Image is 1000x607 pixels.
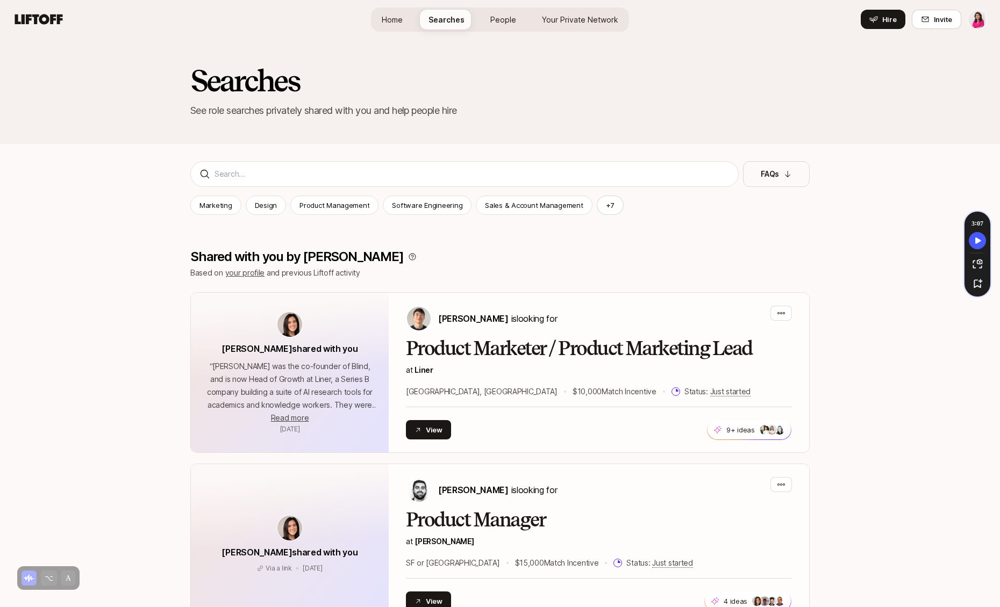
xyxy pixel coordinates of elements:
p: Design [255,200,277,211]
img: 2512ad88_066d_475f_bc4f_a82d9308ffa8.jpg [767,425,777,435]
span: [PERSON_NAME] shared with you [222,547,358,558]
span: Home [382,14,403,25]
a: your profile [225,268,265,277]
p: “ [PERSON_NAME] was the co-founder of Blind, and is now Head of Growth at Liner, a Series B compa... [204,360,376,411]
span: Searches [428,14,465,25]
button: 9+ ideas [707,420,791,440]
button: +7 [597,196,624,215]
img: 8ce70dcf_dbd8_4ecc_b896_0a5632257277.jpg [775,425,784,435]
button: FAQs [743,161,810,187]
p: See role searches privately shared with you and help people hire [190,103,810,118]
span: [PERSON_NAME] [438,313,509,324]
span: People [490,14,516,25]
button: Emma Frane [968,10,987,29]
p: Software Engineering [392,200,462,211]
p: Product Management [299,200,369,211]
p: Based on and previous Liftoff activity [190,266,810,279]
span: Your Private Network [542,14,618,25]
h2: Searches [190,64,810,97]
p: 4 ideas [724,596,747,606]
span: Hire [882,14,897,25]
span: Just started [710,387,751,396]
img: f18d4435_f934_4b1b_afc0_f3a1a6d93930.jpg [775,596,784,606]
img: 14c26f81_4384_478d_b376_a1ca6885b3c1.jpg [760,425,769,435]
span: August 13, 2025 9:51am [303,564,323,572]
p: is looking for [438,483,557,497]
a: Home [373,10,411,30]
p: SF or [GEOGRAPHIC_DATA] [406,557,500,569]
span: Invite [934,14,952,25]
button: Read more [271,411,309,424]
span: [PERSON_NAME] [438,485,509,495]
p: Sales & Account Management [485,200,583,211]
a: People [482,10,525,30]
input: Search... [215,168,730,180]
span: Just started [652,558,693,568]
img: ACg8ocJgLS4_X9rs-p23w7LExaokyEoWgQo9BGx67dOfttGDosg=s160-c [760,596,769,606]
img: Emma Frane [968,10,987,28]
button: Invite [912,10,961,29]
p: at [406,535,792,548]
h2: Product Marketer / Product Marketing Lead [406,338,792,359]
p: FAQs [761,168,779,180]
span: Read more [271,413,309,422]
p: Via a link [266,563,292,573]
button: View [406,420,451,439]
p: is looking for [438,312,557,326]
a: Your Private Network [533,10,627,30]
span: [PERSON_NAME] shared with you [222,343,358,354]
p: at [406,364,792,377]
p: Status: [626,557,692,569]
p: $15,000 Match Incentive [515,557,599,569]
a: Liner [415,365,433,374]
p: 9+ ideas [726,424,755,435]
h2: Product Manager [406,509,792,531]
button: Hire [861,10,905,29]
img: 71d7b91d_d7cb_43b4_a7ea_a9b2f2cc6e03.jpg [752,596,762,606]
img: avatar-url [277,312,302,337]
p: [GEOGRAPHIC_DATA], [GEOGRAPHIC_DATA] [406,385,558,398]
img: avatar-url [277,516,302,540]
p: Status: [684,385,751,398]
img: Hessam Mostajabi [407,478,431,502]
p: Shared with you by [PERSON_NAME] [190,249,404,264]
a: Searches [420,10,473,30]
img: Kyum Kim [407,307,431,330]
a: [PERSON_NAME] [415,537,474,546]
p: Marketing [199,200,232,211]
img: 7bf30482_e1a5_47b4_9e0f_fc49ddd24bf6.jpg [767,596,777,606]
p: $10,000 Match Incentive [573,385,656,398]
span: August 21, 2025 10:03am [280,425,300,433]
